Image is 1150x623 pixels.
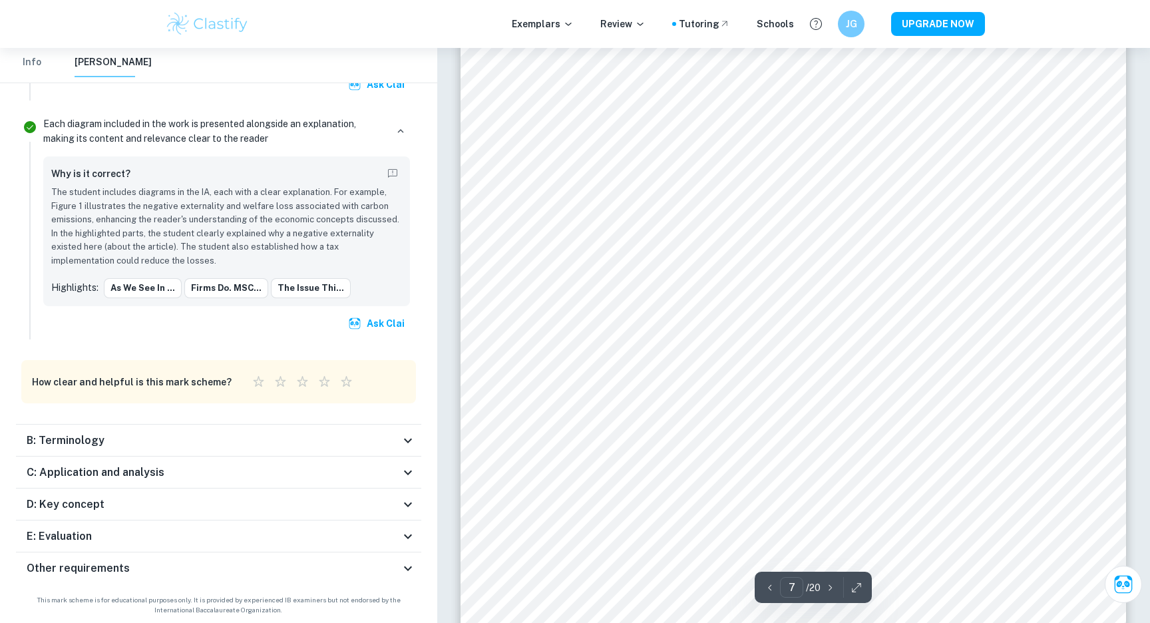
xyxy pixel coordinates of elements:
[104,278,182,298] button: As we see in ...
[345,311,410,335] button: Ask Clai
[75,48,152,77] button: [PERSON_NAME]
[891,12,985,36] button: UPGRADE NOW
[51,166,130,181] h6: Why is it correct?
[844,17,859,31] h6: JG
[16,520,421,552] div: E: Evaluation
[348,78,361,91] img: clai.svg
[22,119,38,135] svg: Correct
[348,317,361,330] img: clai.svg
[27,560,130,576] h6: Other requirements
[27,528,92,544] h6: E: Evaluation
[271,278,351,298] button: The issue thi...
[383,164,402,183] button: Report mistake/confusion
[16,48,48,77] button: Info
[16,552,421,584] div: Other requirements
[165,11,250,37] img: Clastify logo
[51,186,402,268] p: The student includes diagrams in the IA, each with a clear explanation. For example, Figure 1 ill...
[805,13,827,35] button: Help and Feedback
[16,425,421,457] div: B: Terminology
[32,375,232,389] h6: How clear and helpful is this mark scheme?
[600,17,646,31] p: Review
[16,489,421,520] div: D: Key concept
[1105,566,1142,603] button: Ask Clai
[512,17,574,31] p: Exemplars
[27,433,104,449] h6: B: Terminology
[838,11,864,37] button: JG
[345,73,410,97] button: Ask Clai
[27,465,164,481] h6: C: Application and analysis
[43,116,386,146] p: Each diagram included in the work is presented alongside an explanation, making its content and r...
[679,17,730,31] a: Tutoring
[184,278,268,298] button: firms do. MSC...
[16,595,421,615] span: This mark scheme is for educational purposes only. It is provided by experienced IB examiners but...
[16,457,421,489] div: C: Application and analysis
[757,17,794,31] a: Schools
[806,580,821,595] p: / 20
[51,280,98,295] p: Highlights:
[27,497,104,513] h6: D: Key concept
